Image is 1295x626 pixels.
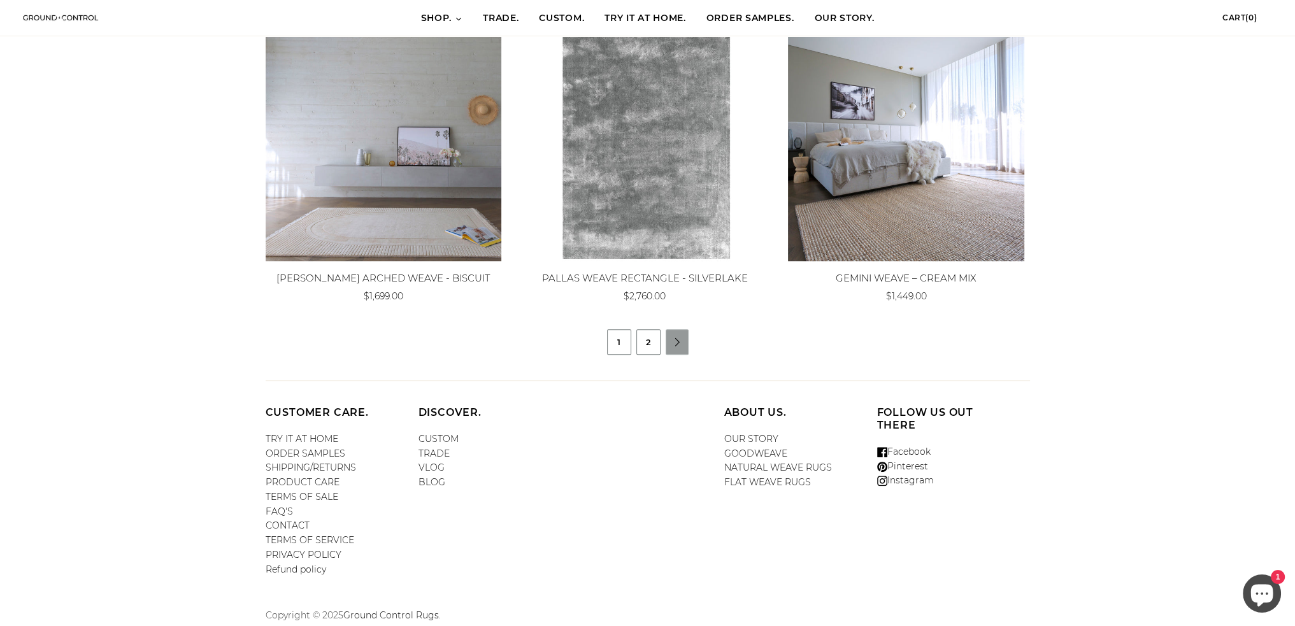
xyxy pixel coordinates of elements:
[1222,13,1245,22] span: Cart
[594,1,696,36] a: TRY IT AT HOME.
[724,448,787,459] a: GOODWEAVE
[1222,13,1276,22] a: Cart(0)
[608,330,631,354] a: 1
[724,406,858,419] h4: ABOUT US.
[266,534,354,546] a: TERMS OF SERVICE
[266,608,648,623] p: Copyright © 2025 .
[877,406,1011,432] h4: Follow us out there
[343,609,439,621] a: Ground Control Rugs
[364,290,403,302] span: $1,699.00
[419,462,445,473] a: VLOG
[266,520,310,531] a: CONTACT
[724,433,778,445] a: OUR STORY
[637,330,660,354] a: 2
[276,272,490,284] a: [PERSON_NAME] ARCHED WEAVE - BISCUIT
[419,448,450,459] a: TRADE
[266,462,356,473] a: SHIPPING/RETURNS
[877,460,928,472] a: Pinterest
[529,1,594,36] a: CUSTOM.
[421,12,452,25] span: SHOP.
[411,1,473,36] a: SHOP.
[814,12,874,25] span: OUR STORY.
[706,12,794,25] span: ORDER SAMPLES.
[605,12,686,25] span: TRY IT AT HOME.
[266,549,341,560] a: PRIVACY POLICY
[266,564,326,575] a: Refund policy
[836,272,977,284] a: GEMINI WEAVE – CREAM MIX
[266,406,399,419] h4: CUSTOMER CARE.
[419,476,445,488] a: BLOG
[724,476,811,488] a: FLAT WEAVE RUGS
[724,462,832,473] a: NATURAL WEAVE RUGS
[886,290,927,302] span: $1,449.00
[539,12,584,25] span: CUSTOM.
[666,338,689,346] a: 
[266,506,293,517] a: FAQ'S
[542,272,748,284] a: PALLAS WEAVE RECTANGLE - SILVERLAKE
[624,290,666,302] span: $2,760.00
[473,1,529,36] a: TRADE.
[877,474,934,486] a: Instagram
[1248,13,1254,22] span: 0
[419,406,552,419] h4: DISCOVER.
[1239,574,1285,616] inbox-online-store-chat: Shopify online store chat
[419,433,459,445] a: CUSTOM
[483,12,519,25] span: TRADE.
[266,433,338,445] a: TRY IT AT HOME
[266,448,345,459] a: ORDER SAMPLES
[266,491,338,502] a: TERMS OF SALE
[696,1,805,36] a: ORDER SAMPLES.
[804,1,884,36] a: OUR STORY.
[266,476,340,488] a: PRODUCT CARE
[877,446,931,457] a: Facebook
